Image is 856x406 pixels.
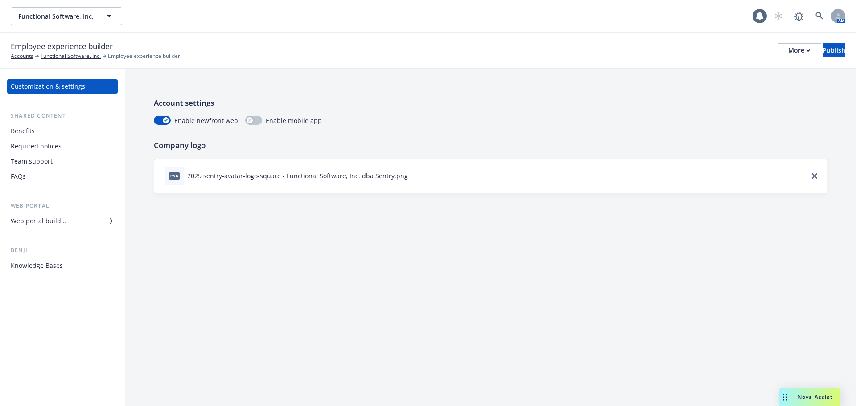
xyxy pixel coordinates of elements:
[770,7,787,25] a: Start snowing
[779,388,840,406] button: Nova Assist
[778,43,821,57] button: More
[11,52,33,60] a: Accounts
[18,12,95,21] span: Functional Software, Inc.
[788,44,810,57] div: More
[7,258,118,273] a: Knowledge Bases
[790,7,808,25] a: Report a Bug
[7,111,118,120] div: Shared content
[412,171,419,180] button: download file
[7,169,118,184] a: FAQs
[169,172,180,179] span: png
[11,41,113,52] span: Employee experience builder
[7,79,118,94] a: Customization & settings
[823,43,845,57] button: Publish
[11,258,63,273] div: Knowledge Bases
[11,124,35,138] div: Benefits
[7,246,118,255] div: Benji
[11,169,26,184] div: FAQs
[7,154,118,168] a: Team support
[823,44,845,57] div: Publish
[809,171,820,181] a: close
[187,171,408,180] div: 2025 sentry-avatar-logo-square - Functional Software, Inc. dba Sentry.png
[174,116,238,125] span: Enable newfront web
[154,97,827,109] p: Account settings
[7,201,118,210] div: Web portal
[779,388,790,406] div: Drag to move
[7,124,118,138] a: Benefits
[154,139,827,151] p: Company logo
[11,79,85,94] div: Customization & settings
[11,7,122,25] button: Functional Software, Inc.
[266,116,322,125] span: Enable mobile app
[11,154,53,168] div: Team support
[11,139,62,153] div: Required notices
[811,7,828,25] a: Search
[11,214,66,228] div: Web portal builder
[41,52,101,60] a: Functional Software, Inc.
[7,139,118,153] a: Required notices
[7,214,118,228] a: Web portal builder
[798,393,833,401] span: Nova Assist
[108,52,180,60] span: Employee experience builder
